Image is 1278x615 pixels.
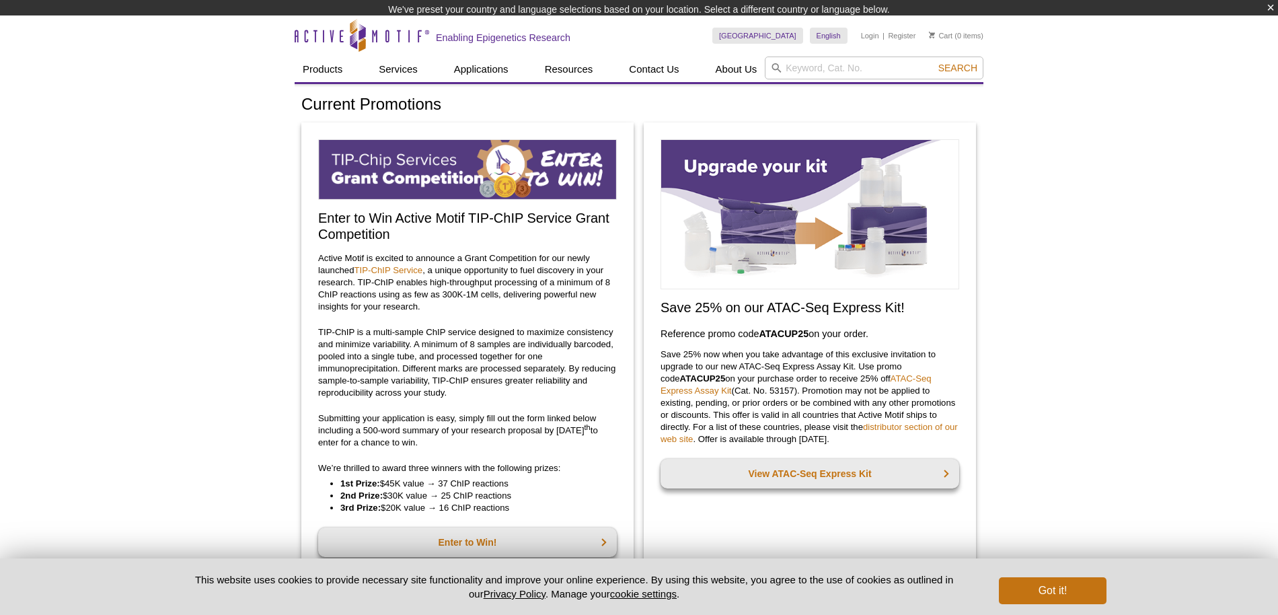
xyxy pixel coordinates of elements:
button: Got it! [999,577,1106,604]
a: English [810,28,848,44]
h2: Enabling Epigenetics Research [436,32,570,44]
li: $30K value → 25 ChIP reactions [340,490,603,502]
img: Your Cart [929,32,935,38]
sup: th [585,423,591,431]
li: $45K value → 37 ChIP reactions [340,478,603,490]
a: Products [295,57,350,82]
p: Active Motif is excited to announce a Grant Competition for our newly launched , a unique opportu... [318,252,617,313]
img: Save on ATAC-Seq Express Assay Kit [661,139,959,289]
img: TIP-ChIP Service Grant Competition [318,139,617,200]
h2: Save 25% on our ATAC-Seq Express Kit! [661,299,959,316]
button: cookie settings [610,588,677,600]
a: distributor section of our web site [661,422,958,444]
strong: 3rd Prize: [340,503,381,513]
span: Search [938,63,977,73]
strong: ATACUP25 [759,328,809,339]
a: [GEOGRAPHIC_DATA] [712,28,803,44]
p: This website uses cookies to provide necessary site functionality and improve your online experie... [172,573,977,601]
a: Applications [446,57,517,82]
h2: Enter to Win Active Motif TIP-ChIP Service Grant Competition [318,210,617,242]
a: Services [371,57,426,82]
a: About Us [708,57,765,82]
h3: Reference promo code on your order. [661,326,959,342]
button: Search [934,62,981,74]
p: Submitting your application is easy, simply fill out the form linked below including a 500-word s... [318,412,617,449]
strong: 1st Prize: [340,478,380,489]
a: Cart [929,31,952,40]
a: View ATAC-Seq Express Kit [661,459,959,489]
strong: ATACUP25 [680,373,726,384]
input: Keyword, Cat. No. [765,57,983,79]
a: TIP-ChIP Service [354,265,423,275]
a: Resources [537,57,601,82]
h1: Current Promotions [301,96,977,115]
li: $20K value → 16 ChIP reactions [340,502,603,514]
p: Save 25% now when you take advantage of this exclusive invitation to upgrade to our new ATAC-Seq ... [661,349,959,445]
a: Contact Us [621,57,687,82]
a: Register [888,31,915,40]
strong: 2nd Prize: [340,491,383,501]
a: Login [861,31,879,40]
li: (0 items) [929,28,983,44]
li: | [882,28,885,44]
a: Enter to Win! [318,528,617,557]
a: Privacy Policy [484,588,546,600]
p: TIP-ChIP is a multi-sample ChIP service designed to maximize consistency and minimize variability... [318,326,617,399]
p: We’re thrilled to award three winners with the following prizes: [318,462,617,474]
